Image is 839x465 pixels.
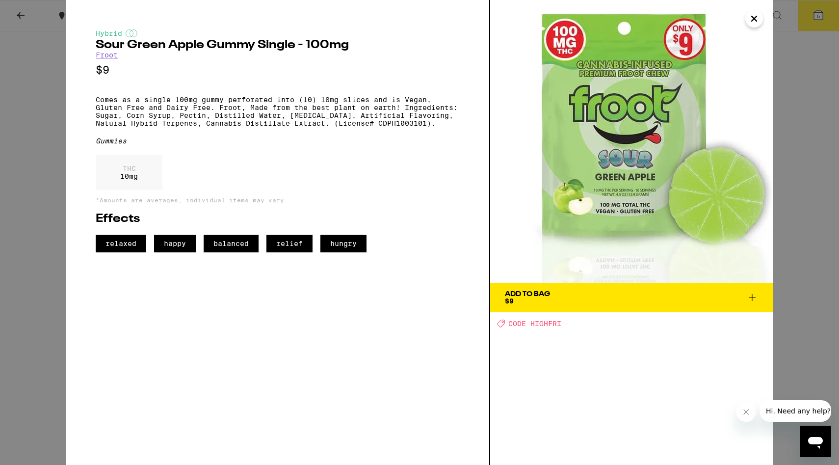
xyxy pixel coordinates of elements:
div: Add To Bag [505,291,550,298]
iframe: Close message [736,402,756,422]
button: Close [745,10,763,27]
p: Comes as a single 100mg gummy perforated into (10) 10mg slices and is Vegan, Gluten Free and Dair... [96,96,460,127]
p: *Amounts are averages, individual items may vary. [96,197,460,203]
div: 10 mg [96,155,162,190]
span: relief [266,235,313,252]
span: balanced [204,235,259,252]
span: hungry [320,235,367,252]
img: hybridColor.svg [126,29,137,37]
p: $9 [96,64,460,76]
div: Hybrid [96,29,460,37]
span: relaxed [96,235,146,252]
span: CODE HIGHFRI [508,320,561,328]
div: Gummies [96,137,460,145]
span: $9 [505,297,514,305]
iframe: Message from company [760,400,831,422]
h2: Sour Green Apple Gummy Single - 100mg [96,39,460,51]
iframe: Button to launch messaging window [800,426,831,457]
p: THC [120,164,138,172]
h2: Effects [96,213,460,225]
span: happy [154,235,196,252]
button: Add To Bag$9 [490,283,773,312]
a: Froot [96,51,118,59]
